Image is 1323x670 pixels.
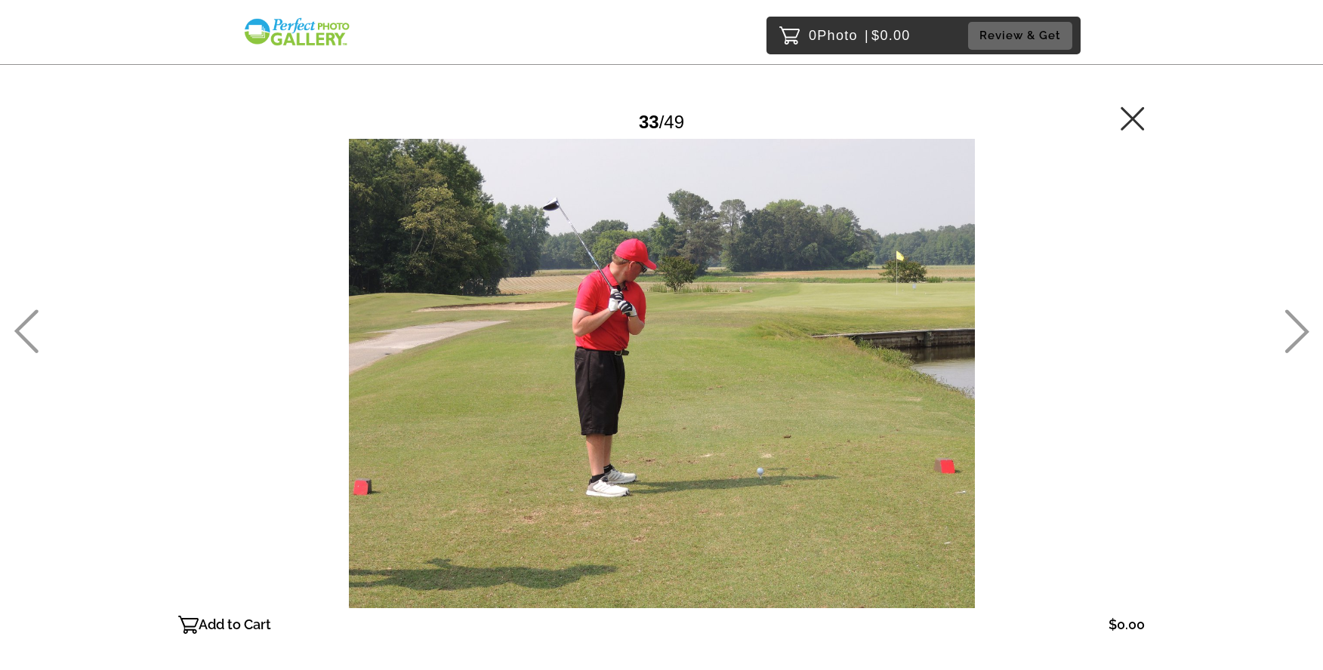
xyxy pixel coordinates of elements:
[199,613,271,637] p: Add to Cart
[968,22,1077,50] a: Review & Get
[664,112,684,132] span: 49
[1109,613,1145,637] p: $0.00
[809,23,911,48] p: 0 $0.00
[639,106,684,138] div: /
[242,17,351,48] img: Snapphound Logo
[639,112,659,132] span: 33
[968,22,1072,50] button: Review & Get
[865,28,869,43] span: |
[817,23,858,48] span: Photo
